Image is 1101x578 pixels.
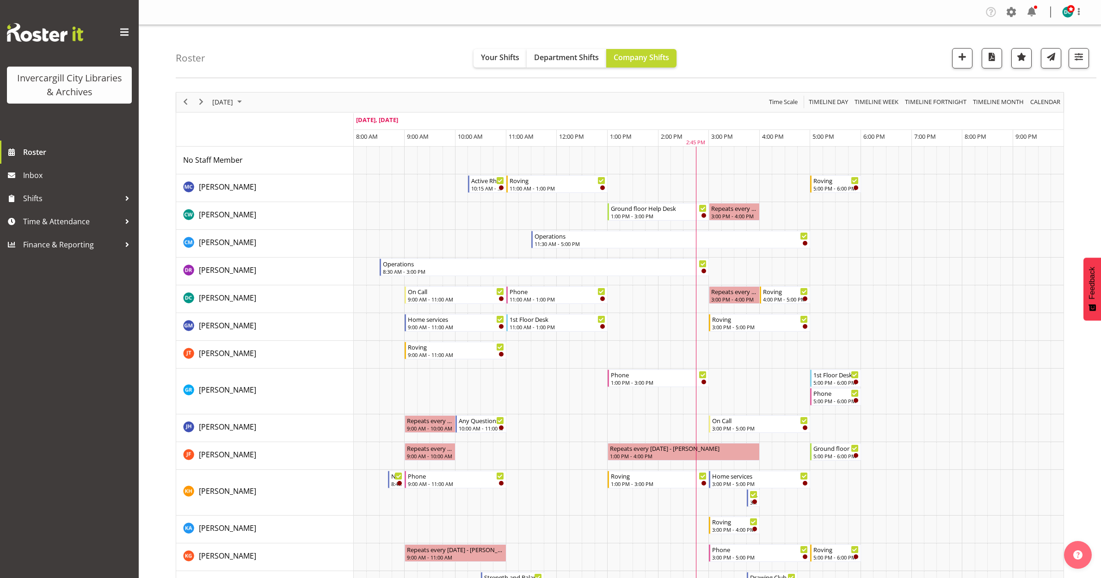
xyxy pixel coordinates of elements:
[458,132,483,141] span: 10:00 AM
[391,480,403,487] div: 8:40 AM - 9:00 AM
[407,553,504,561] div: 9:00 AM - 11:00 AM
[709,471,810,488] div: Kaela Harley"s event - Home services Begin From Tuesday, October 7, 2025 at 3:00:00 PM GMT+13:00 ...
[176,53,205,63] h4: Roster
[199,422,256,432] span: [PERSON_NAME]
[407,132,429,141] span: 9:00 AM
[768,96,800,108] button: Time Scale
[763,287,808,296] div: Roving
[199,320,256,331] a: [PERSON_NAME]
[383,268,707,275] div: 8:30 AM - 3:00 PM
[471,184,504,192] div: 10:15 AM - 11:00 AM
[711,287,757,296] div: Repeats every [DATE] - [PERSON_NAME]
[709,517,760,534] div: Kathy Aloniu"s event - Roving Begin From Tuesday, October 7, 2025 at 3:00:00 PM GMT+13:00 Ends At...
[510,295,605,303] div: 11:00 AM - 1:00 PM
[176,230,354,258] td: Cindy Mulrooney resource
[407,452,453,460] div: 9:00 AM - 10:00 AM
[810,175,861,193] div: Aurora Catu"s event - Roving Begin From Tuesday, October 7, 2025 at 5:00:00 PM GMT+13:00 Ends At ...
[405,314,506,332] div: Gabriel McKay Smith"s event - Home services Begin From Tuesday, October 7, 2025 at 9:00:00 AM GMT...
[611,212,707,220] div: 1:00 PM - 3:00 PM
[904,96,968,108] button: Fortnight
[610,132,632,141] span: 1:00 PM
[199,550,256,561] a: [PERSON_NAME]
[711,212,757,220] div: 3:00 PM - 4:00 PM
[510,314,605,324] div: 1st Floor Desk
[611,471,707,480] div: Roving
[760,286,811,304] div: Donald Cunningham"s event - Roving Begin From Tuesday, October 7, 2025 at 4:00:00 PM GMT+13:00 En...
[405,443,455,461] div: Joanne Forbes"s event - Repeats every tuesday - Joanne Forbes Begin From Tuesday, October 7, 2025...
[712,416,808,425] div: On Call
[1029,96,1062,108] button: Month
[408,480,504,487] div: 9:00 AM - 11:00 AM
[199,292,256,303] a: [PERSON_NAME]
[408,295,504,303] div: 9:00 AM - 11:00 AM
[481,52,519,62] span: Your Shifts
[810,544,861,562] div: Katie Greene"s event - Roving Begin From Tuesday, October 7, 2025 at 5:00:00 PM GMT+13:00 Ends At...
[972,96,1025,108] span: Timeline Month
[195,96,208,108] button: Next
[199,449,256,460] a: [PERSON_NAME]
[178,92,193,112] div: previous period
[506,286,608,304] div: Donald Cunningham"s event - Phone Begin From Tuesday, October 7, 2025 at 11:00:00 AM GMT+13:00 En...
[750,490,757,499] div: New book tagging
[407,424,453,432] div: 9:00 AM - 10:00 AM
[611,379,707,386] div: 1:00 PM - 3:00 PM
[1029,96,1061,108] span: calendar
[380,258,709,276] div: Debra Robinson"s event - Operations Begin From Tuesday, October 7, 2025 at 8:30:00 AM GMT+13:00 E...
[23,215,120,228] span: Time & Attendance
[1069,48,1089,68] button: Filter Shifts
[1011,48,1032,68] button: Highlight an important date within the roster.
[176,341,354,369] td: Glen Tomlinson resource
[23,145,134,159] span: Roster
[763,295,808,303] div: 4:00 PM - 5:00 PM
[388,471,405,488] div: Kaela Harley"s event - Newspapers Begin From Tuesday, October 7, 2025 at 8:40:00 AM GMT+13:00 End...
[712,314,808,324] div: Roving
[534,52,599,62] span: Department Shifts
[712,517,757,526] div: Roving
[813,176,859,185] div: Roving
[23,168,134,182] span: Inbox
[1073,550,1083,560] img: help-xxl-2.png
[709,203,760,221] div: Catherine Wilson"s event - Repeats every tuesday - Catherine Wilson Begin From Tuesday, October 7...
[199,421,256,432] a: [PERSON_NAME]
[810,388,861,406] div: Grace Roscoe-Squires"s event - Phone Begin From Tuesday, October 7, 2025 at 5:00:00 PM GMT+13:00 ...
[408,351,504,358] div: 9:00 AM - 11:00 AM
[813,388,859,398] div: Phone
[712,526,757,533] div: 3:00 PM - 4:00 PM
[405,342,506,359] div: Glen Tomlinson"s event - Roving Begin From Tuesday, October 7, 2025 at 9:00:00 AM GMT+13:00 Ends ...
[408,323,504,331] div: 9:00 AM - 11:00 AM
[712,553,808,561] div: 3:00 PM - 5:00 PM
[559,132,584,141] span: 12:00 PM
[459,416,504,425] div: Any Questions
[768,96,799,108] span: Time Scale
[408,342,504,351] div: Roving
[610,443,757,453] div: Repeats every [DATE] - [PERSON_NAME]
[853,96,900,108] button: Timeline Week
[813,397,859,405] div: 5:00 PM - 6:00 PM
[193,92,209,112] div: next period
[199,486,256,497] a: [PERSON_NAME]
[808,96,849,108] span: Timeline Day
[810,369,861,387] div: Grace Roscoe-Squires"s event - 1st Floor Desk Begin From Tuesday, October 7, 2025 at 5:00:00 PM G...
[535,231,808,240] div: Operations
[531,231,810,248] div: Cindy Mulrooney"s event - Operations Begin From Tuesday, October 7, 2025 at 11:30:00 AM GMT+13:00...
[982,48,1002,68] button: Download a PDF of the roster for the current day
[199,348,256,359] a: [PERSON_NAME]
[965,132,986,141] span: 8:00 PM
[408,287,504,296] div: On Call
[709,286,760,304] div: Donald Cunningham"s event - Repeats every tuesday - Donald Cunningham Begin From Tuesday, October...
[1088,267,1096,299] span: Feedback
[747,489,759,507] div: Kaela Harley"s event - New book tagging Begin From Tuesday, October 7, 2025 at 3:45:00 PM GMT+13:...
[611,480,707,487] div: 1:00 PM - 3:00 PM
[176,543,354,571] td: Katie Greene resource
[391,471,403,480] div: Newspapers
[527,49,606,68] button: Department Shifts
[176,516,354,543] td: Kathy Aloniu resource
[813,452,859,460] div: 5:00 PM - 6:00 PM
[405,286,506,304] div: Donald Cunningham"s event - On Call Begin From Tuesday, October 7, 2025 at 9:00:00 AM GMT+13:00 E...
[356,132,378,141] span: 8:00 AM
[914,132,936,141] span: 7:00 PM
[211,96,246,108] button: October 2025
[813,370,859,379] div: 1st Floor Desk
[608,471,709,488] div: Kaela Harley"s event - Roving Begin From Tuesday, October 7, 2025 at 1:00:00 PM GMT+13:00 Ends At...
